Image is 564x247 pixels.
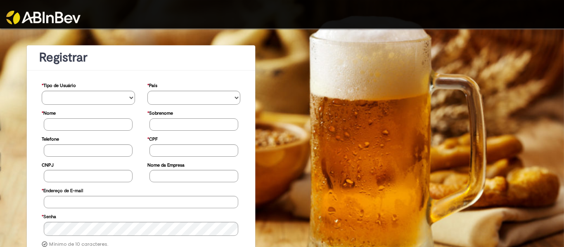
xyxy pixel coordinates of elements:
[147,158,185,170] label: Nome da Empresa
[42,158,54,170] label: CNPJ
[39,51,243,64] h1: Registrar
[147,106,173,118] label: Sobrenome
[42,210,56,222] label: Senha
[42,79,76,91] label: Tipo de Usuário
[42,132,59,144] label: Telefone
[147,79,157,91] label: País
[6,11,81,24] img: ABInbev-white.png
[147,132,158,144] label: CPF
[42,184,83,196] label: Endereço de E-mail
[42,106,56,118] label: Nome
